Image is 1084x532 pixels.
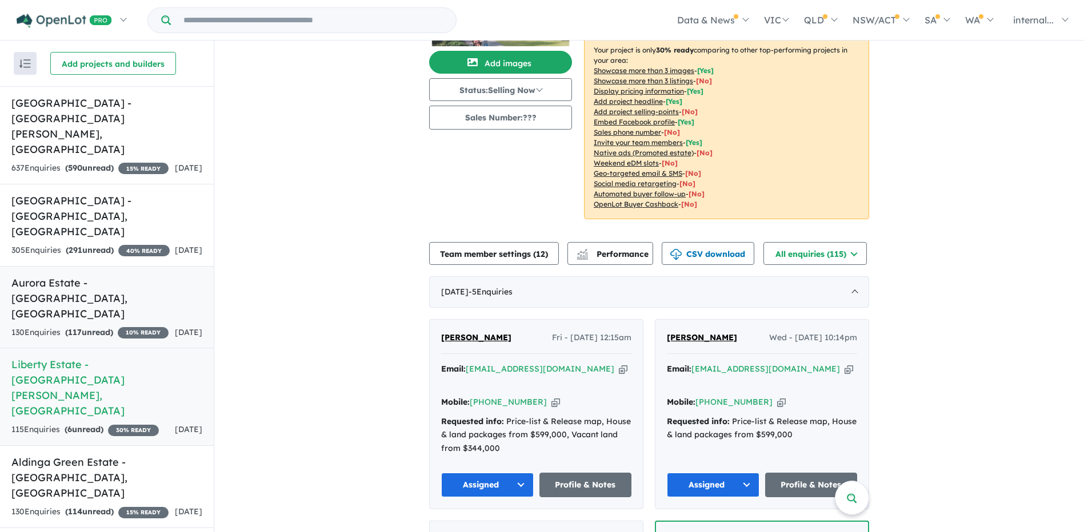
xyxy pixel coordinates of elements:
[686,138,702,147] span: [ Yes ]
[429,51,572,74] button: Add images
[667,397,695,407] strong: Mobile:
[11,95,202,157] h5: [GEOGRAPHIC_DATA] - [GEOGRAPHIC_DATA][PERSON_NAME] , [GEOGRAPHIC_DATA]
[667,416,730,426] strong: Requested info:
[670,249,682,260] img: download icon
[1013,14,1054,26] span: internal...
[469,287,513,297] span: - 5 Enquir ies
[691,364,840,374] a: [EMAIL_ADDRESS][DOMAIN_NAME]
[65,424,103,434] strong: ( unread)
[679,179,695,188] span: [No]
[594,138,683,147] u: Invite your team members
[466,364,614,374] a: [EMAIL_ADDRESS][DOMAIN_NAME]
[19,59,31,68] img: sort.svg
[696,76,712,85] span: [ No ]
[429,106,572,130] button: Sales Number:???
[65,163,114,173] strong: ( unread)
[441,332,511,342] span: [PERSON_NAME]
[68,327,82,337] span: 117
[441,416,504,426] strong: Requested info:
[695,397,773,407] a: [PHONE_NUMBER]
[11,326,169,340] div: 130 Enquir ies
[594,159,659,167] u: Weekend eDM slots
[777,396,786,408] button: Copy
[681,200,697,208] span: [No]
[662,242,754,265] button: CSV download
[584,35,869,219] p: Your project is only comparing to other top-performing projects in your area: - - - - - - - - - -...
[689,190,705,198] span: [No]
[118,507,169,518] span: 15 % READY
[682,107,698,116] span: [ No ]
[667,331,737,345] a: [PERSON_NAME]
[118,327,169,338] span: 10 % READY
[50,52,176,75] button: Add projects and builders
[11,162,169,175] div: 637 Enquir ies
[594,87,684,95] u: Display pricing information
[594,200,678,208] u: OpenLot Buyer Cashback
[667,332,737,342] span: [PERSON_NAME]
[594,97,663,106] u: Add project headline
[175,327,202,337] span: [DATE]
[594,148,694,157] u: Native ads (Promoted estate)
[11,357,202,418] h5: Liberty Estate - [GEOGRAPHIC_DATA][PERSON_NAME] , [GEOGRAPHIC_DATA]
[551,396,560,408] button: Copy
[594,76,693,85] u: Showcase more than 3 listings
[536,249,545,259] span: 12
[594,190,686,198] u: Automated buyer follow-up
[17,14,112,28] img: Openlot PRO Logo White
[429,276,869,308] div: [DATE]
[578,249,649,259] span: Performance
[678,118,694,126] span: [ Yes ]
[67,424,72,434] span: 6
[539,473,632,497] a: Profile & Notes
[667,473,759,497] button: Assigned
[666,97,682,106] span: [ Yes ]
[11,505,169,519] div: 130 Enquir ies
[656,46,694,54] b: 30 % ready
[765,473,858,497] a: Profile & Notes
[65,506,114,517] strong: ( unread)
[11,244,170,257] div: 305 Enquir ies
[441,364,466,374] strong: Email:
[687,87,703,95] span: [ Yes ]
[175,163,202,173] span: [DATE]
[175,245,202,255] span: [DATE]
[552,331,631,345] span: Fri - [DATE] 12:15am
[118,245,170,256] span: 40 % READY
[697,148,713,157] span: [No]
[667,364,691,374] strong: Email:
[441,397,470,407] strong: Mobile:
[567,242,653,265] button: Performance
[441,331,511,345] a: [PERSON_NAME]
[667,415,857,442] div: Price-list & Release map, House & land packages from $599,000
[66,245,114,255] strong: ( unread)
[441,415,631,456] div: Price-list & Release map, House & land packages from $599,000, Vacant land from $344,000
[11,423,159,437] div: 115 Enquir ies
[594,66,694,75] u: Showcase more than 3 images
[11,454,202,501] h5: Aldinga Green Estate - [GEOGRAPHIC_DATA] , [GEOGRAPHIC_DATA]
[594,118,675,126] u: Embed Facebook profile
[65,327,113,337] strong: ( unread)
[429,242,559,265] button: Team member settings (12)
[69,245,82,255] span: 291
[845,363,853,375] button: Copy
[108,425,159,436] span: 30 % READY
[118,163,169,174] span: 15 % READY
[173,8,454,33] input: Try estate name, suburb, builder or developer
[441,473,534,497] button: Assigned
[662,159,678,167] span: [No]
[11,275,202,321] h5: Aurora Estate - [GEOGRAPHIC_DATA] , [GEOGRAPHIC_DATA]
[697,66,714,75] span: [ Yes ]
[577,249,587,255] img: line-chart.svg
[11,193,202,239] h5: [GEOGRAPHIC_DATA] - [GEOGRAPHIC_DATA] , [GEOGRAPHIC_DATA]
[664,128,680,136] span: [ No ]
[685,169,701,178] span: [No]
[594,107,679,116] u: Add project selling-points
[68,163,82,173] span: 590
[68,506,82,517] span: 114
[175,424,202,434] span: [DATE]
[619,363,627,375] button: Copy
[769,331,857,345] span: Wed - [DATE] 10:14pm
[594,128,661,136] u: Sales phone number
[175,506,202,517] span: [DATE]
[577,252,588,260] img: bar-chart.svg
